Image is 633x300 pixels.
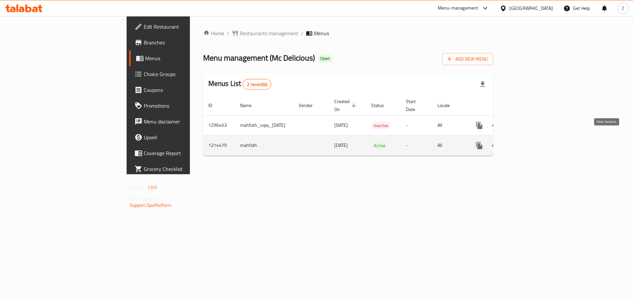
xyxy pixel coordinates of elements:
[243,79,271,90] div: Total records count
[487,138,503,153] button: Change Status
[317,55,333,63] div: Open
[447,55,488,63] span: Add New Menu
[487,118,503,133] button: Change Status
[301,29,303,37] li: /
[129,82,232,98] a: Coupons
[432,115,466,135] td: All
[371,142,388,150] span: Active
[147,183,157,192] span: 1.0.0
[208,101,221,109] span: ID
[129,129,232,145] a: Upsell
[371,101,393,109] span: Status
[130,183,146,192] span: Version:
[144,149,227,157] span: Coverage Report
[432,135,466,155] td: All
[334,121,348,129] span: [DATE]
[130,201,172,209] a: Support.OpsPlatform
[442,53,493,65] button: Add New Menu
[144,39,227,46] span: Branches
[317,56,333,61] span: Open
[130,194,160,203] span: Get support on:
[129,114,232,129] a: Menu disclaimer
[243,81,271,88] span: 2 record(s)
[371,122,391,129] span: Inactive
[144,86,227,94] span: Coupons
[509,5,553,12] div: [GEOGRAPHIC_DATA]
[334,141,348,150] span: [DATE]
[144,118,227,125] span: Menu disclaimer
[144,102,227,110] span: Promotions
[129,161,232,177] a: Grocery Checklist
[240,101,260,109] span: Name
[129,98,232,114] a: Promotions
[401,115,432,135] td: -
[401,135,432,155] td: -
[129,50,232,66] a: Menus
[475,76,491,92] div: Export file
[622,5,624,12] span: Z
[203,29,494,37] nav: breadcrumb
[471,118,487,133] button: more
[466,95,540,116] th: Actions
[232,29,298,37] a: Restaurants management
[208,79,271,90] h2: Menus List
[203,50,315,65] span: Menu management ( Mc Delicious )
[406,97,424,113] span: Start Date
[144,165,227,173] span: Grocery Checklist
[235,115,293,135] td: mahfoth_copy_[DATE]
[129,145,232,161] a: Coverage Report
[144,133,227,141] span: Upsell
[145,54,227,62] span: Menus
[471,138,487,153] button: more
[203,95,540,156] table: enhanced table
[240,29,298,37] span: Restaurants management
[334,97,358,113] span: Created On
[235,135,293,155] td: mahfoth
[144,23,227,31] span: Edit Restaurant
[314,29,329,37] span: Menus
[129,19,232,35] a: Edit Restaurant
[437,101,458,109] span: Locale
[438,4,478,12] div: Menu-management
[129,66,232,82] a: Choice Groups
[129,35,232,50] a: Branches
[144,70,227,78] span: Choice Groups
[299,101,321,109] span: Vendor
